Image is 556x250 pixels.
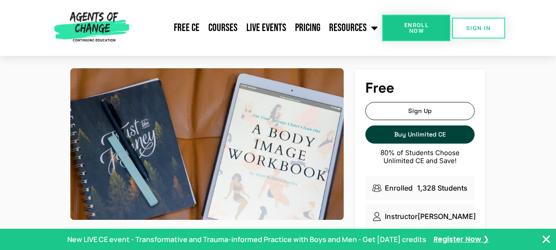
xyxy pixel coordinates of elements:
p: [PERSON_NAME] [418,211,476,222]
a: Register Now ❯ [433,234,489,244]
nav: Menu [133,17,383,39]
span: Buy Unlimited CE [394,131,446,138]
img: Eating Disorders Deep Dive (3 General CE Credit) [70,68,344,219]
h4: Free [365,79,475,96]
a: Resources [325,17,382,39]
a: Buy Unlimited CE [365,125,475,144]
a: SIGN IN [452,18,505,39]
p: 1,328 Students [417,183,468,193]
a: Free CE [169,17,204,39]
a: Live Events [242,17,291,39]
p: Enrolled [385,183,413,193]
span: SIGN IN [466,25,491,31]
a: Courses [204,17,242,39]
a: Enroll Now [382,15,450,41]
span: Enroll Now [396,22,436,34]
p: Instructor [385,211,418,222]
button: Close Banner [541,234,552,245]
a: Pricing [291,17,325,39]
p: New LIVE CE event - Transformative and Trauma-informed Practice with Boys and Men - Get [DATE] cr... [67,234,426,245]
p: 80% of Students Choose Unlimited CE and Save! [365,149,475,165]
a: Sign Up [365,102,475,120]
span: Sign Up [408,107,432,115]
